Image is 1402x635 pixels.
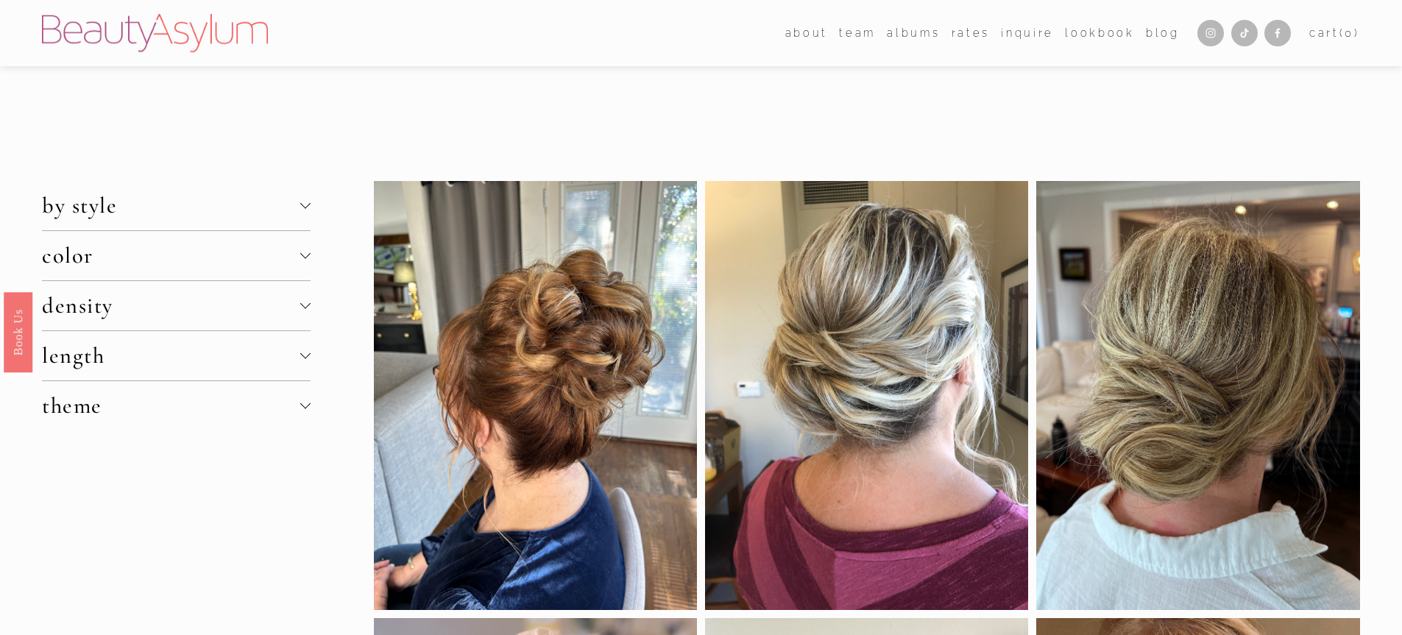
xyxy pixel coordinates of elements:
[1339,26,1360,39] span: ( )
[42,331,310,380] button: length
[1001,22,1054,43] a: Inquire
[1345,26,1354,39] span: 0
[785,22,828,43] a: folder dropdown
[42,392,300,419] span: theme
[785,24,828,43] span: about
[952,22,990,43] a: Rates
[1146,22,1180,43] a: Blog
[42,292,300,319] span: density
[42,181,310,230] button: by style
[839,22,876,43] a: folder dropdown
[42,342,300,369] span: length
[887,22,940,43] a: albums
[42,192,300,219] span: by style
[42,242,300,269] span: color
[1065,22,1134,43] a: Lookbook
[1231,20,1258,46] a: TikTok
[42,14,268,52] img: Beauty Asylum | Bridal Hair &amp; Makeup Charlotte &amp; Atlanta
[42,381,310,430] button: theme
[839,24,876,43] span: team
[42,281,310,330] button: density
[1309,24,1360,43] a: Cart(0)
[42,231,310,280] button: color
[4,291,32,372] a: Book Us
[1197,20,1224,46] a: Instagram
[1264,20,1291,46] a: Facebook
